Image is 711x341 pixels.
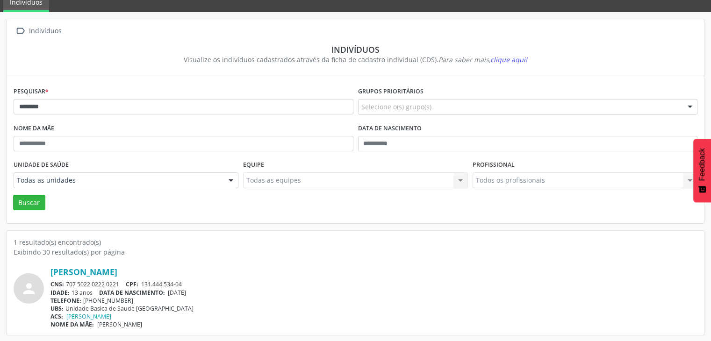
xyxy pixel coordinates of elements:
[438,55,527,64] i: Para saber mais,
[50,297,81,305] span: TELEFONE:
[141,280,182,288] span: 131.444.534-04
[168,289,186,297] span: [DATE]
[693,139,711,202] button: Feedback - Mostrar pesquisa
[14,158,69,172] label: Unidade de saúde
[50,305,697,313] div: Unidade Basica de Saude [GEOGRAPHIC_DATA]
[27,24,63,38] div: Indivíduos
[17,176,219,185] span: Todas as unidades
[20,55,691,64] div: Visualize os indivíduos cadastrados através da ficha de cadastro individual (CDS).
[99,289,165,297] span: DATA DE NASCIMENTO:
[50,289,70,297] span: IDADE:
[14,121,54,136] label: Nome da mãe
[20,44,691,55] div: Indivíduos
[66,313,111,320] a: [PERSON_NAME]
[21,280,37,297] i: person
[358,121,422,136] label: Data de nascimento
[14,85,49,99] label: Pesquisar
[50,280,64,288] span: CNS:
[50,289,697,297] div: 13 anos
[50,297,697,305] div: [PHONE_NUMBER]
[50,313,63,320] span: ACS:
[13,195,45,211] button: Buscar
[490,55,527,64] span: clique aqui!
[243,158,264,172] label: Equipe
[14,237,697,247] div: 1 resultado(s) encontrado(s)
[50,320,94,328] span: NOME DA MÃE:
[50,267,117,277] a: [PERSON_NAME]
[473,158,515,172] label: Profissional
[14,247,697,257] div: Exibindo 30 resultado(s) por página
[14,24,27,38] i: 
[358,85,424,99] label: Grupos prioritários
[50,305,64,313] span: UBS:
[97,320,142,328] span: [PERSON_NAME]
[126,280,138,288] span: CPF:
[50,280,697,288] div: 707 5022 0222 0221
[361,102,431,112] span: Selecione o(s) grupo(s)
[14,24,63,38] a:  Indivíduos
[698,148,706,181] span: Feedback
